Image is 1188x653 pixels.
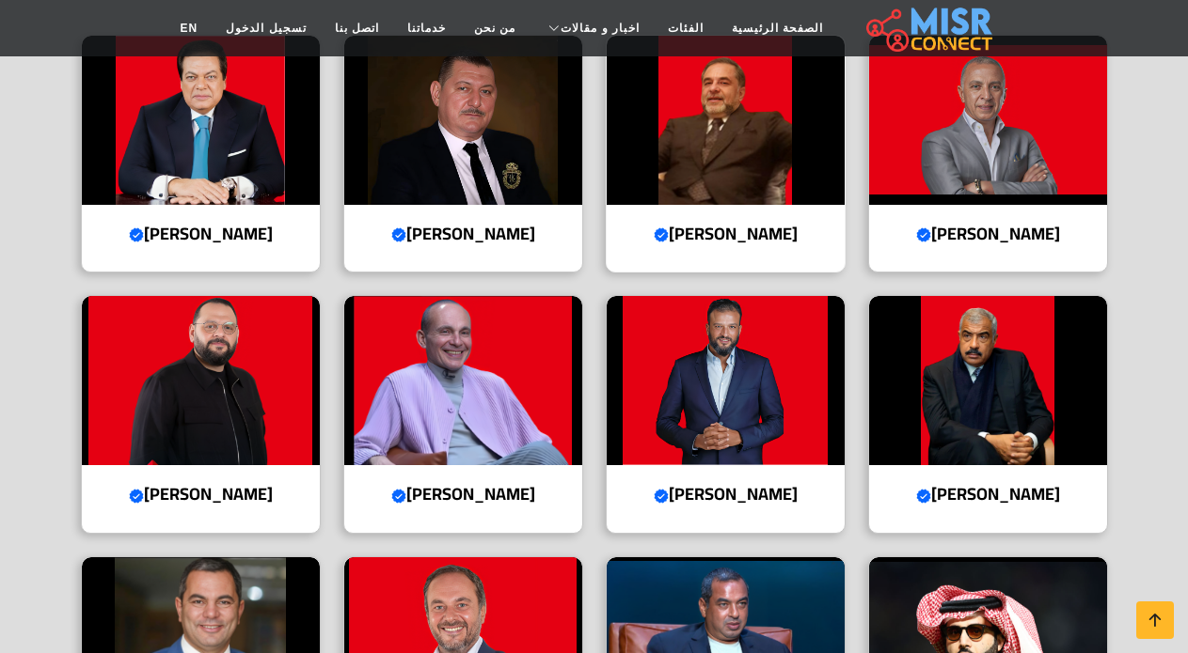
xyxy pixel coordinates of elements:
[70,295,332,534] a: عبد الله سلام [PERSON_NAME]
[883,484,1093,505] h4: [PERSON_NAME]
[718,10,837,46] a: الصفحة الرئيسية
[129,489,144,504] svg: Verified account
[857,35,1119,273] a: أحمد السويدي [PERSON_NAME]
[391,489,406,504] svg: Verified account
[916,489,931,504] svg: Verified account
[869,36,1107,205] img: أحمد السويدي
[621,484,831,505] h4: [PERSON_NAME]
[594,295,857,534] a: أيمن ممدوح [PERSON_NAME]
[344,296,582,465] img: محمد فاروق
[654,227,669,242] svg: Verified account
[212,10,320,46] a: تسجيل الدخول
[82,36,320,205] img: محمد أبو العينين
[883,224,1093,244] h4: [PERSON_NAME]
[654,489,669,504] svg: Verified account
[358,484,568,505] h4: [PERSON_NAME]
[460,10,530,46] a: من نحن
[70,35,332,273] a: محمد أبو العينين [PERSON_NAME]
[857,295,1119,534] a: هشام طلعت مصطفى [PERSON_NAME]
[321,10,393,46] a: اتصل بنا
[391,227,406,242] svg: Verified account
[96,224,306,244] h4: [PERSON_NAME]
[916,227,931,242] svg: Verified account
[393,10,460,46] a: خدماتنا
[358,224,568,244] h4: [PERSON_NAME]
[332,35,594,273] a: زهير محمود ساري [PERSON_NAME]
[594,35,857,273] a: علاء الخواجة [PERSON_NAME]
[166,10,213,46] a: EN
[96,484,306,505] h4: [PERSON_NAME]
[344,36,582,205] img: زهير محمود ساري
[654,10,718,46] a: الفئات
[607,36,845,205] img: علاء الخواجة
[561,20,640,37] span: اخبار و مقالات
[530,10,654,46] a: اخبار و مقالات
[621,224,831,244] h4: [PERSON_NAME]
[869,296,1107,465] img: هشام طلعت مصطفى
[129,227,144,242] svg: Verified account
[82,296,320,465] img: عبد الله سلام
[607,296,845,465] img: أيمن ممدوح
[332,295,594,534] a: محمد فاروق [PERSON_NAME]
[866,5,992,52] img: main.misr_connect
